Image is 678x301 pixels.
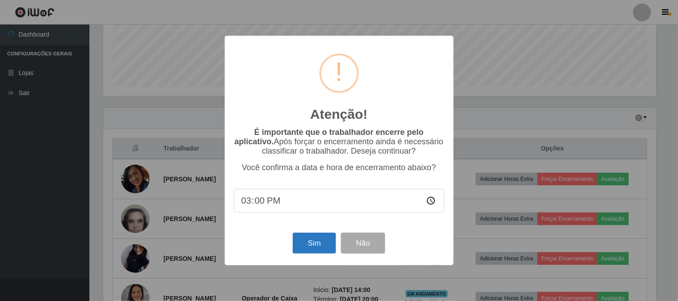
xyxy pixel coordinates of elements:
button: Não [341,233,385,254]
p: Após forçar o encerramento ainda é necessário classificar o trabalhador. Deseja continuar? [234,128,445,156]
p: Você confirma a data e hora de encerramento abaixo? [234,163,445,172]
button: Sim [293,233,336,254]
b: É importante que o trabalhador encerre pelo aplicativo. [235,128,424,146]
h2: Atenção! [310,106,367,122]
